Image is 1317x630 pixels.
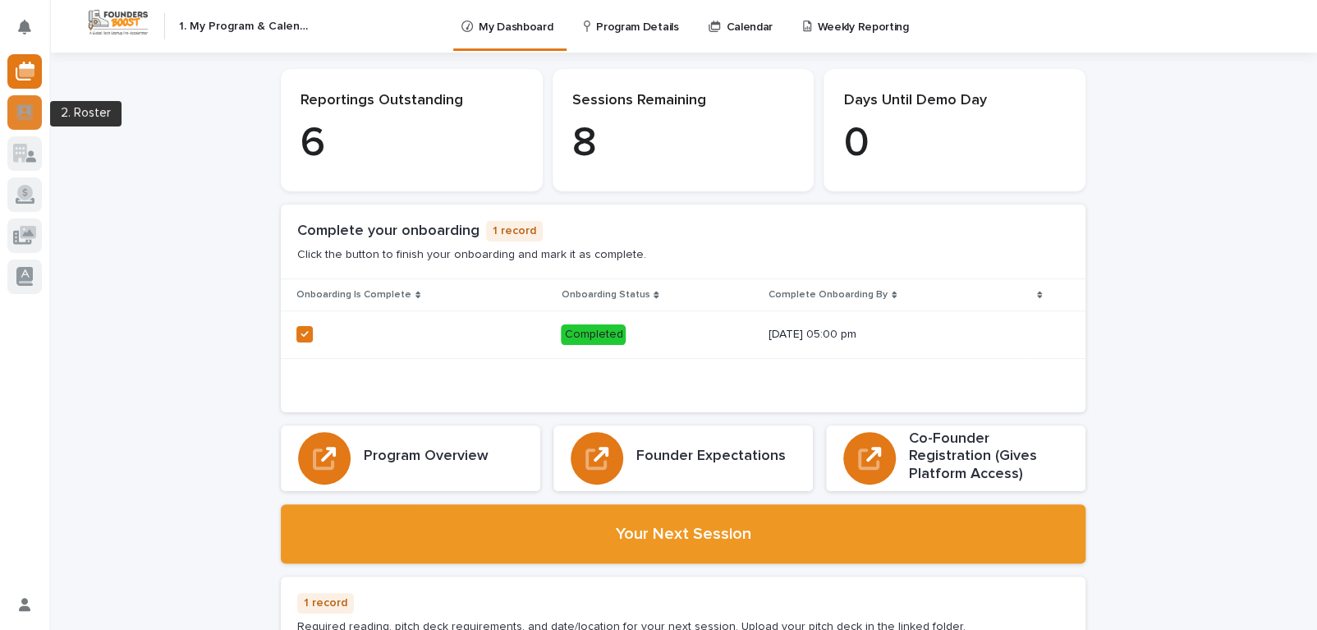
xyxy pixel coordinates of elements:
[769,328,974,342] p: [DATE] 05:00 pm
[843,119,1066,168] p: 0
[572,92,795,110] p: Sessions Remaining
[561,286,649,304] p: Onboarding Status
[297,223,480,241] h1: Complete your onboarding
[281,310,1085,358] tr: Completed[DATE] 05:00 pm
[296,286,411,304] p: Onboarding Is Complete
[486,221,543,241] p: 1 record
[572,119,795,168] p: 8
[297,593,354,614] p: 1 record
[826,425,1085,492] a: Co-Founder Registration (Gives Platform Access)
[553,425,813,492] a: Founder Expectations
[301,119,523,168] p: 6
[281,425,540,492] a: Program Overview
[7,10,42,44] button: Notifications
[561,324,626,345] div: Completed
[297,248,646,262] p: Click the button to finish your onboarding and mark it as complete.
[616,524,751,544] h2: Your Next Session
[769,286,888,304] p: Complete Onboarding By
[909,430,1068,484] h3: Co-Founder Registration (Gives Platform Access)
[86,7,150,38] img: Workspace Logo
[364,448,489,466] h3: Program Overview
[21,20,42,46] div: Notifications
[179,20,312,34] h2: 1. My Program & Calendar
[636,448,786,466] h3: Founder Expectations
[301,92,523,110] p: Reportings Outstanding
[843,92,1066,110] p: Days Until Demo Day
